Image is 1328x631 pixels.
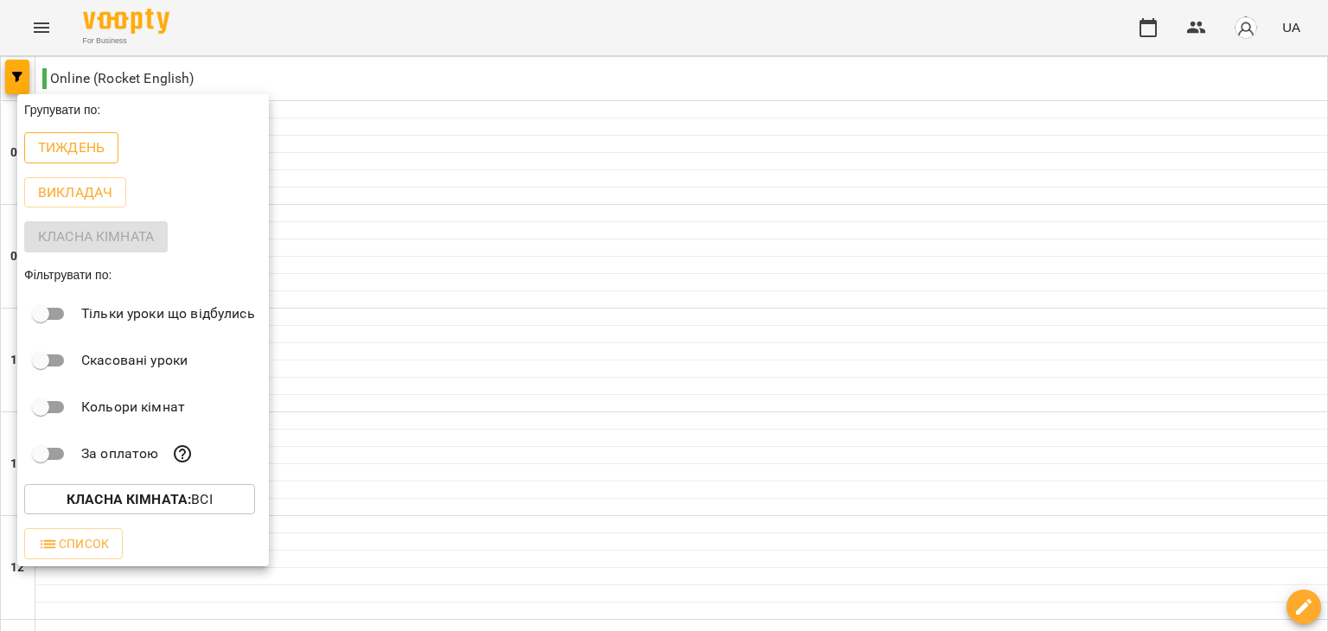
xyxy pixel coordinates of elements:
p: Викладач [38,182,112,203]
button: Тиждень [24,132,118,163]
div: Групувати по: [17,94,269,125]
p: Тиждень [38,137,105,158]
p: Тільки уроки що відбулись [81,303,255,324]
button: Викладач [24,177,126,208]
p: За оплатою [81,443,158,464]
button: Список [24,528,123,559]
p: Скасовані уроки [81,350,188,371]
p: Кольори кімнат [81,397,185,417]
b: Класна кімната : [67,491,191,507]
span: Список [38,533,109,554]
div: Фільтрувати по: [17,259,269,290]
p: Всі [67,489,213,510]
button: Класна кімната:Всі [24,484,255,515]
